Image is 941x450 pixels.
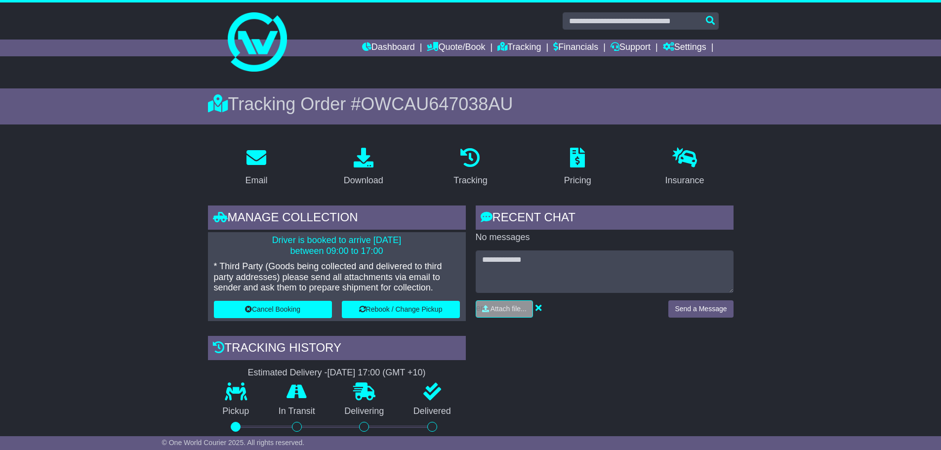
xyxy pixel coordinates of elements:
[476,232,734,243] p: No messages
[214,301,332,318] button: Cancel Booking
[239,144,274,191] a: Email
[427,40,485,56] a: Quote/Book
[476,205,734,232] div: RECENT CHAT
[342,301,460,318] button: Rebook / Change Pickup
[553,40,598,56] a: Financials
[208,336,466,363] div: Tracking history
[337,144,390,191] a: Download
[362,40,415,56] a: Dashboard
[447,144,493,191] a: Tracking
[665,174,704,187] div: Insurance
[208,93,734,115] div: Tracking Order #
[264,406,330,417] p: In Transit
[344,174,383,187] div: Download
[361,94,513,114] span: OWCAU647038AU
[208,406,264,417] p: Pickup
[659,144,711,191] a: Insurance
[399,406,466,417] p: Delivered
[668,300,733,318] button: Send a Message
[214,261,460,293] p: * Third Party (Goods being collected and delivered to third party addresses) please send all atta...
[611,40,651,56] a: Support
[245,174,267,187] div: Email
[208,205,466,232] div: Manage collection
[162,439,305,447] span: © One World Courier 2025. All rights reserved.
[214,235,460,256] p: Driver is booked to arrive [DATE] between 09:00 to 17:00
[208,368,466,378] div: Estimated Delivery -
[558,144,598,191] a: Pricing
[330,406,399,417] p: Delivering
[564,174,591,187] div: Pricing
[327,368,426,378] div: [DATE] 17:00 (GMT +10)
[453,174,487,187] div: Tracking
[663,40,706,56] a: Settings
[497,40,541,56] a: Tracking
